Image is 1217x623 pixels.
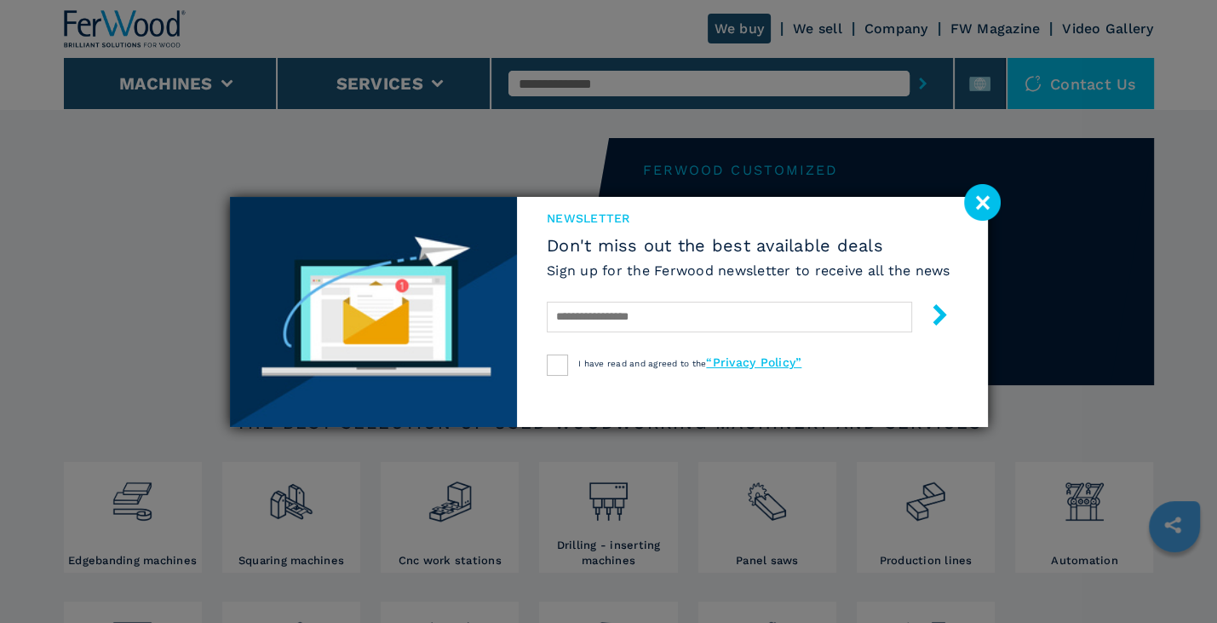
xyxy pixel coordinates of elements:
[547,210,950,227] span: newsletter
[912,297,950,337] button: submit-button
[230,197,518,427] img: Newsletter image
[547,235,950,256] span: Don't miss out the best available deals
[547,261,950,280] h6: Sign up for the Ferwood newsletter to receive all the news
[578,359,801,368] span: I have read and agreed to the
[706,355,801,369] a: “Privacy Policy”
